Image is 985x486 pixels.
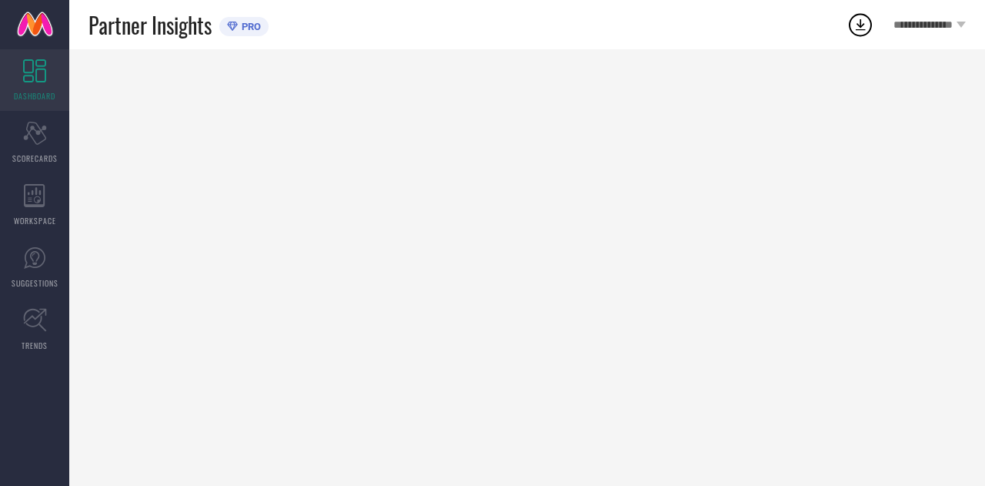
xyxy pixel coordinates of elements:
[12,153,58,164] span: SCORECARDS
[12,277,58,289] span: SUGGESTIONS
[22,340,48,351] span: TRENDS
[238,21,261,32] span: PRO
[14,215,56,226] span: WORKSPACE
[846,11,874,39] div: Open download list
[14,90,55,102] span: DASHBOARD
[88,9,212,41] span: Partner Insights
